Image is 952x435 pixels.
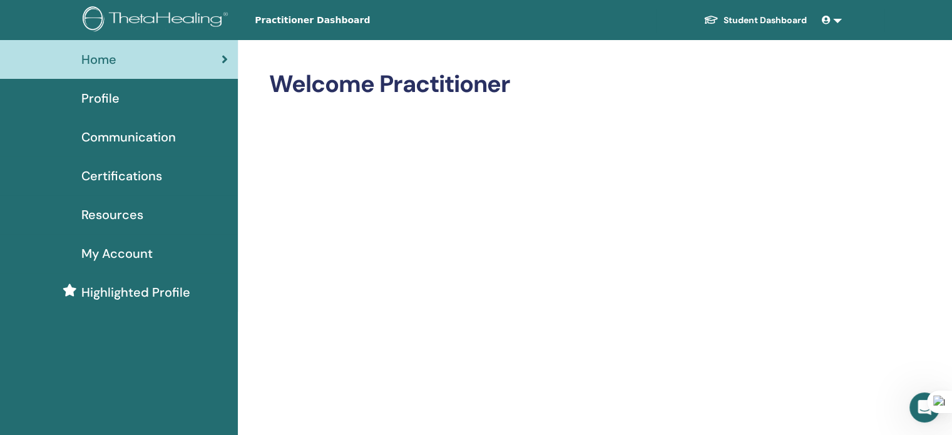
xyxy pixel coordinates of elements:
[81,244,153,263] span: My Account
[81,89,120,108] span: Profile
[909,392,939,422] iframe: Intercom live chat
[255,14,443,27] span: Practitioner Dashboard
[704,14,719,25] img: graduation-cap-white.svg
[694,9,817,32] a: Student Dashboard
[81,166,162,185] span: Certifications
[81,50,116,69] span: Home
[81,128,176,146] span: Communication
[81,205,143,224] span: Resources
[83,6,232,34] img: logo.png
[269,70,839,99] h2: Welcome Practitioner
[81,283,190,302] span: Highlighted Profile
